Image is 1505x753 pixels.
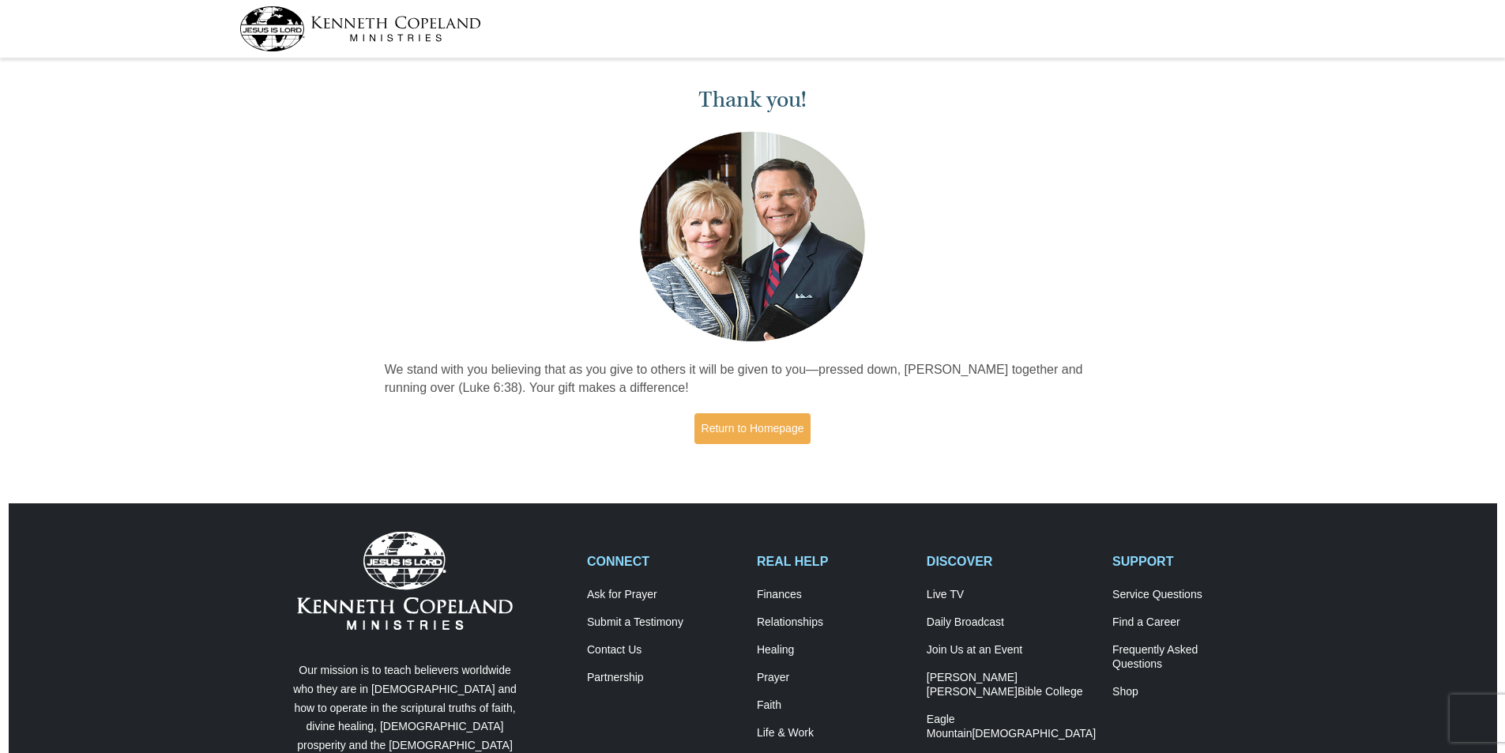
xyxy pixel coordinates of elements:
a: Find a Career [1112,616,1266,630]
h2: REAL HELP [757,554,910,569]
a: Submit a Testimony [587,616,740,630]
img: Kenneth and Gloria [636,128,869,345]
p: We stand with you believing that as you give to others it will be given to you—pressed down, [PER... [385,361,1121,397]
a: Prayer [757,671,910,685]
a: Join Us at an Event [927,643,1096,657]
img: kcm-header-logo.svg [239,6,481,51]
h1: Thank you! [385,87,1121,113]
a: Shop [1112,685,1266,699]
span: [DEMOGRAPHIC_DATA] [972,727,1096,740]
a: Return to Homepage [694,413,811,444]
img: Kenneth Copeland Ministries [297,532,513,630]
a: Service Questions [1112,588,1266,602]
a: Live TV [927,588,1096,602]
a: Contact Us [587,643,740,657]
a: Healing [757,643,910,657]
a: Ask for Prayer [587,588,740,602]
a: [PERSON_NAME] [PERSON_NAME]Bible College [927,671,1096,699]
a: Daily Broadcast [927,616,1096,630]
a: Life & Work [757,726,910,740]
a: Eagle Mountain[DEMOGRAPHIC_DATA] [927,713,1096,741]
h2: SUPPORT [1112,554,1266,569]
a: Partnership [587,671,740,685]
a: Faith [757,698,910,713]
a: Frequently AskedQuestions [1112,643,1266,672]
a: Relationships [757,616,910,630]
span: Bible College [1018,685,1083,698]
h2: DISCOVER [927,554,1096,569]
a: Finances [757,588,910,602]
h2: CONNECT [587,554,740,569]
